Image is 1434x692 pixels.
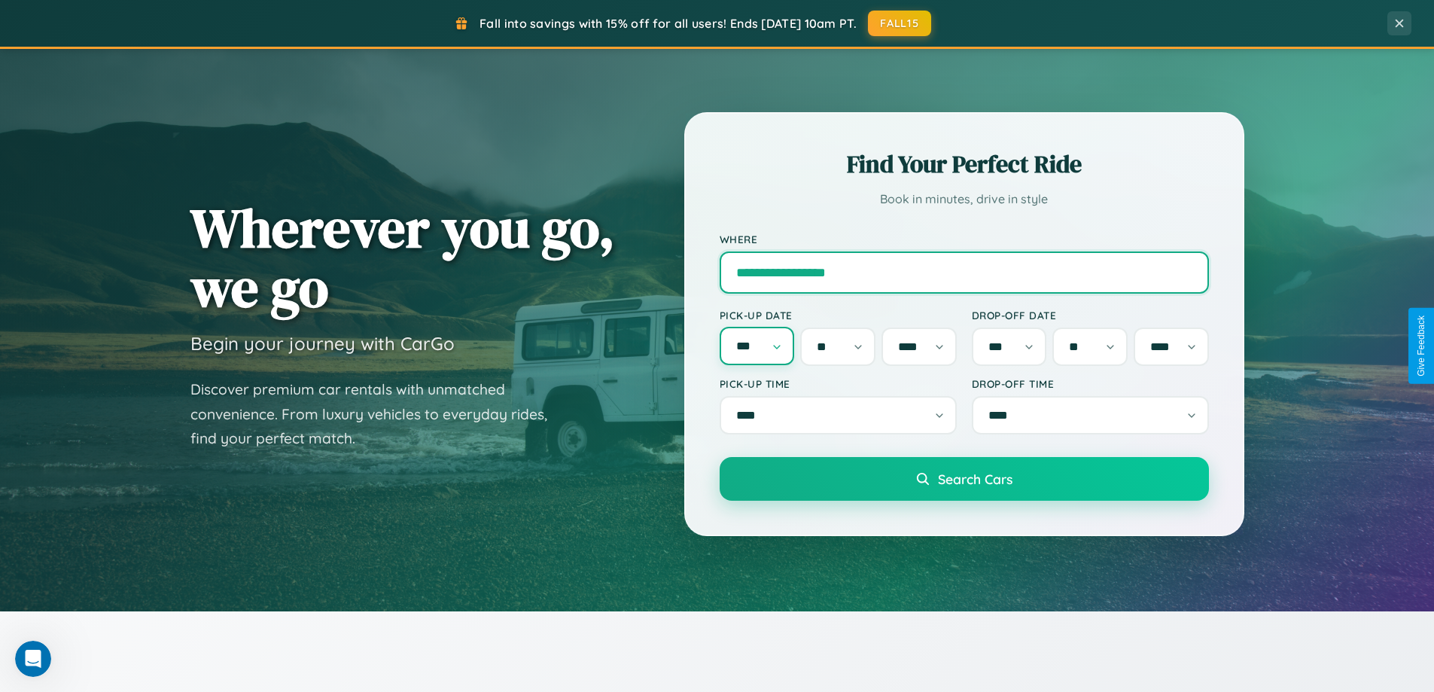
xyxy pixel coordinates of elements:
[480,16,857,31] span: Fall into savings with 15% off for all users! Ends [DATE] 10am PT.
[720,233,1209,245] label: Where
[190,377,567,451] p: Discover premium car rentals with unmatched convenience. From luxury vehicles to everyday rides, ...
[190,198,615,317] h1: Wherever you go, we go
[720,188,1209,210] p: Book in minutes, drive in style
[972,309,1209,322] label: Drop-off Date
[720,148,1209,181] h2: Find Your Perfect Ride
[190,332,455,355] h3: Begin your journey with CarGo
[868,11,931,36] button: FALL15
[1416,316,1426,376] div: Give Feedback
[720,377,957,390] label: Pick-up Time
[972,377,1209,390] label: Drop-off Time
[720,309,957,322] label: Pick-up Date
[15,641,51,677] iframe: Intercom live chat
[938,471,1012,487] span: Search Cars
[720,457,1209,501] button: Search Cars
